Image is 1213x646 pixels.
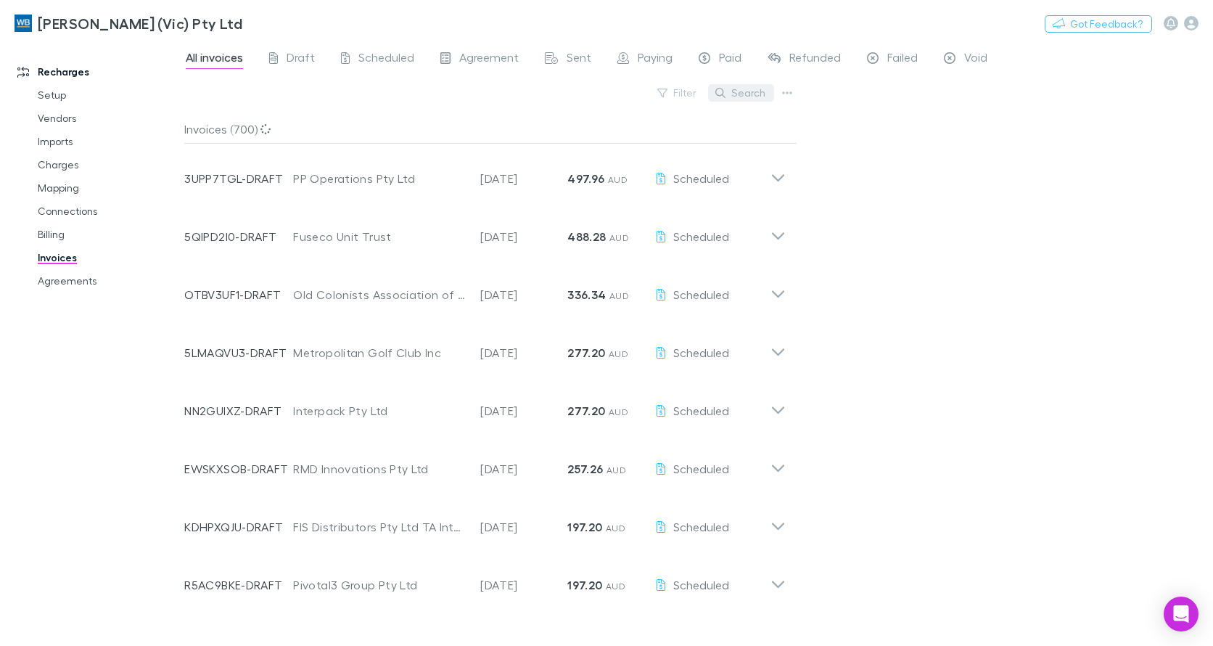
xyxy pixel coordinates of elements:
strong: 257.26 [567,462,603,476]
div: Interpack Pty Ltd [293,402,466,420]
p: [DATE] [480,460,567,478]
div: Pivotal3 Group Pty Ltd [293,576,466,594]
p: EWSKXSOB-DRAFT [184,460,293,478]
div: 3UPP7TGL-DRAFTPP Operations Pty Ltd[DATE]497.96 AUDScheduled [173,144,797,202]
span: Scheduled [673,462,729,475]
a: Billing [23,223,192,246]
div: Open Intercom Messenger [1164,597,1198,631]
span: All invoices [186,50,243,69]
strong: 336.34 [567,287,606,302]
div: R5AC9BKE-DRAFTPivotal3 Group Pty Ltd[DATE]197.20 AUDScheduled [173,550,797,608]
p: [DATE] [480,228,567,245]
strong: 277.20 [567,346,605,360]
a: Imports [23,130,192,153]
div: PP Operations Pty Ltd [293,170,466,187]
a: Vendors [23,107,192,130]
span: Scheduled [673,404,729,417]
p: [DATE] [480,402,567,420]
span: AUD [609,348,628,359]
a: Recharges [3,60,192,83]
span: AUD [606,581,625,592]
span: Scheduled [673,171,729,185]
span: Paying [638,50,673,69]
p: 5LMAQVU3-DRAFT [184,344,293,361]
a: Charges [23,153,192,176]
a: Setup [23,83,192,107]
strong: 197.20 [567,578,602,592]
p: OTBV3UF1-DRAFT [184,286,293,303]
div: RMD Innovations Pty Ltd [293,460,466,478]
div: Fuseco Unit Trust [293,228,466,245]
span: Scheduled [358,50,414,69]
p: [DATE] [480,286,567,303]
span: AUD [606,523,625,533]
div: Metropolitan Golf Club Inc [293,344,466,361]
span: AUD [608,174,628,185]
a: Mapping [23,176,192,200]
span: Void [964,50,987,69]
p: R5AC9BKE-DRAFT [184,576,293,594]
span: Scheduled [673,578,729,592]
div: 5QIPD2I0-DRAFTFuseco Unit Trust[DATE]488.28 AUDScheduled [173,202,797,260]
strong: 277.20 [567,404,605,418]
strong: 497.96 [567,171,604,186]
p: 5QIPD2I0-DRAFT [184,228,293,245]
span: AUD [606,465,626,475]
p: [DATE] [480,576,567,594]
span: AUD [609,290,629,301]
span: Paid [719,50,741,69]
p: [DATE] [480,344,567,361]
strong: 488.28 [567,229,606,244]
span: AUD [609,232,629,243]
p: [DATE] [480,170,567,187]
p: KDHPXQJU-DRAFT [184,518,293,536]
div: OTBV3UF1-DRAFTOld Colonists Association of Victoria (TA Abound Communities)[DATE]336.34 AUDScheduled [173,260,797,318]
a: [PERSON_NAME] (Vic) Pty Ltd [6,6,251,41]
a: Connections [23,200,192,223]
p: [DATE] [480,518,567,536]
p: 3UPP7TGL-DRAFT [184,170,293,187]
span: Scheduled [673,287,729,301]
h3: [PERSON_NAME] (Vic) Pty Ltd [38,15,242,32]
a: Agreements [23,269,192,293]
strong: 197.20 [567,520,602,534]
button: Search [708,84,774,102]
span: Draft [287,50,315,69]
span: Agreement [459,50,519,69]
span: Scheduled [673,520,729,533]
div: KDHPXQJU-DRAFTFIS Distributors Pty Ltd TA IntaFloors [GEOGRAPHIC_DATA] ([GEOGRAPHIC_DATA])[DATE]1... [173,492,797,550]
span: Scheduled [673,346,729,359]
span: Refunded [789,50,841,69]
div: Old Colonists Association of Victoria (TA Abound Communities) [293,286,466,303]
span: Failed [887,50,918,69]
div: EWSKXSOB-DRAFTRMD Innovations Pty Ltd[DATE]257.26 AUDScheduled [173,434,797,492]
span: AUD [609,406,628,417]
div: FIS Distributors Pty Ltd TA IntaFloors [GEOGRAPHIC_DATA] ([GEOGRAPHIC_DATA]) [293,518,466,536]
img: William Buck (Vic) Pty Ltd's Logo [15,15,32,32]
a: Invoices [23,246,192,269]
span: Scheduled [673,229,729,243]
span: Sent [567,50,591,69]
button: Got Feedback? [1045,15,1152,33]
p: NN2GUIXZ-DRAFT [184,402,293,420]
div: NN2GUIXZ-DRAFTInterpack Pty Ltd[DATE]277.20 AUDScheduled [173,376,797,434]
div: 5LMAQVU3-DRAFTMetropolitan Golf Club Inc[DATE]277.20 AUDScheduled [173,318,797,376]
button: Filter [650,84,705,102]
